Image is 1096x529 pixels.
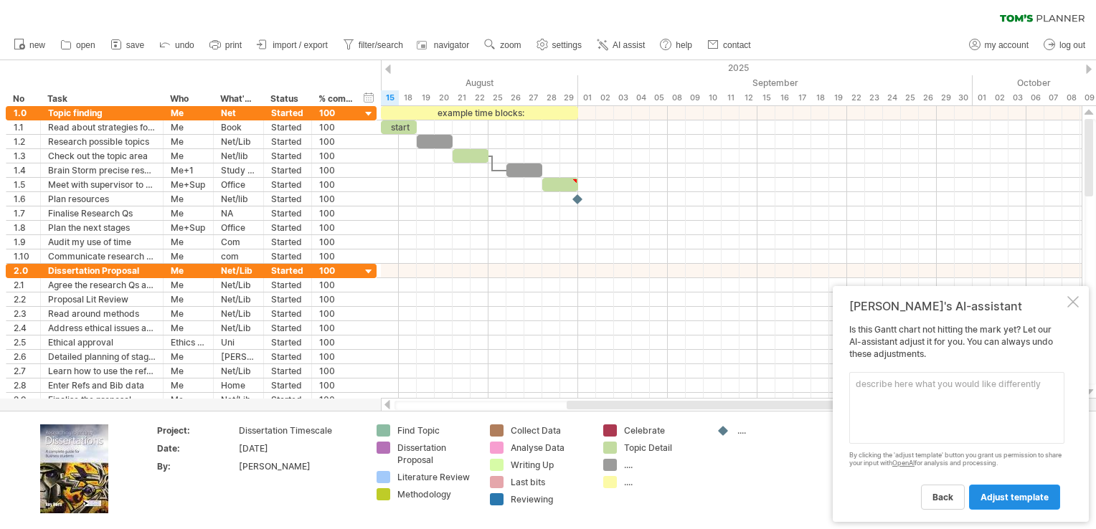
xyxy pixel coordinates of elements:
[686,90,704,105] div: Tuesday, 9 September 2025
[650,90,668,105] div: Friday, 5 September 2025
[613,40,645,50] span: AI assist
[271,378,304,392] div: Started
[271,135,304,148] div: Started
[239,442,359,454] div: [DATE]
[171,264,206,277] div: Me
[319,149,354,163] div: 100
[239,424,359,437] div: Dissertation Timescale
[271,206,304,220] div: Started
[339,36,407,54] a: filter/search
[981,492,1049,502] span: adjust template
[171,192,206,206] div: Me
[399,90,417,105] div: Monday, 18 August 2025
[417,90,435,105] div: Tuesday, 19 August 2025
[14,163,33,177] div: 1.4
[14,264,33,277] div: 2.0
[596,90,614,105] div: Tuesday, 2 September 2025
[48,350,156,363] div: Detailed planning of stages
[271,364,304,378] div: Started
[171,378,206,392] div: Me
[14,249,33,263] div: 1.10
[937,90,955,105] div: Monday, 29 September 2025
[14,135,33,148] div: 1.2
[48,206,156,220] div: Finalise Research Qs
[47,92,155,106] div: Task
[271,278,304,292] div: Started
[271,221,304,234] div: Started
[1044,90,1062,105] div: Tuesday, 7 October 2025
[578,90,596,105] div: Monday, 1 September 2025
[319,249,354,263] div: 100
[381,106,578,120] div: example time blocks:
[221,307,256,320] div: Net/Lib
[48,106,156,120] div: Topic finding
[632,90,650,105] div: Thursday, 4 September 2025
[614,90,632,105] div: Wednesday, 3 September 2025
[624,459,702,471] div: ....
[397,424,476,437] div: Find Topic
[319,321,354,335] div: 100
[221,135,256,148] div: Net/Lib
[560,90,578,105] div: Friday, 29 August 2025
[221,393,256,406] div: Net/Lib
[171,292,206,306] div: Me
[847,90,865,105] div: Monday, 22 September 2025
[319,192,354,206] div: 100
[723,40,751,50] span: contact
[397,488,476,500] div: Methodology
[221,278,256,292] div: Net/Lib
[775,90,793,105] div: Tuesday, 16 September 2025
[593,36,649,54] a: AI assist
[14,149,33,163] div: 1.3
[171,364,206,378] div: Me
[48,364,156,378] div: Learn how to use the referencing in Word
[126,40,144,50] span: save
[157,442,236,454] div: Date:
[271,178,304,191] div: Started
[14,364,33,378] div: 2.7
[157,460,236,472] div: By:
[271,120,304,134] div: Started
[973,90,991,105] div: Wednesday, 1 October 2025
[48,292,156,306] div: Proposal Lit Review
[48,235,156,249] div: Audit my use of time
[175,40,194,50] span: undo
[221,264,256,277] div: Net/Lib
[156,36,199,54] a: undo
[171,120,206,134] div: Me
[319,178,354,191] div: 100
[221,378,256,392] div: Home
[14,378,33,392] div: 2.8
[319,206,354,220] div: 100
[542,90,560,105] div: Thursday, 28 August 2025
[381,120,417,134] div: start
[48,178,156,191] div: Meet with supervisor to run Res Qs
[206,36,246,54] a: print
[171,249,206,263] div: Me
[500,40,521,50] span: zoom
[624,476,702,488] div: ....
[397,442,476,466] div: Dissertation Proposal
[969,485,1060,510] a: adjust template
[171,393,206,406] div: Me
[704,90,722,105] div: Wednesday, 10 September 2025
[359,40,403,50] span: filter/search
[14,321,33,335] div: 2.4
[273,40,328,50] span: import / export
[221,178,256,191] div: Office
[319,292,354,306] div: 100
[271,163,304,177] div: Started
[171,163,206,177] div: Me+1
[29,40,45,50] span: new
[221,350,256,363] div: [PERSON_NAME]'s Pl
[319,278,354,292] div: 100
[552,40,582,50] span: settings
[1040,36,1090,54] a: log out
[271,335,304,349] div: Started
[14,235,33,249] div: 1.9
[13,92,32,106] div: No
[221,106,256,120] div: Net
[849,324,1064,509] div: Is this Gantt chart not hitting the mark yet? Let our AI-assistant adjust it for you. You can alw...
[48,163,156,177] div: Brain Storm precise research Qs
[676,40,692,50] span: help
